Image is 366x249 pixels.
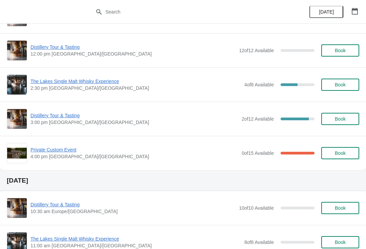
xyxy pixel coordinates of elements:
[7,41,27,60] img: Distillery Tour & Tasting | | 12:00 pm Europe/London
[7,75,27,95] img: The Lakes Single Malt Whisky Experience | | 2:30 pm Europe/London
[321,202,359,214] button: Book
[244,240,274,245] span: 8 of 8 Available
[30,201,236,208] span: Distillery Tour & Tasting
[30,146,238,153] span: Private Custom Event
[242,150,274,156] span: 0 of 15 Available
[335,205,346,211] span: Book
[30,50,236,57] span: 12:00 pm [GEOGRAPHIC_DATA]/[GEOGRAPHIC_DATA]
[7,148,27,159] img: Private Custom Event | | 4:00 pm Europe/London
[335,150,346,156] span: Book
[30,235,241,242] span: The Lakes Single Malt Whisky Experience
[105,6,274,18] input: Search
[319,9,334,15] span: [DATE]
[242,116,274,122] span: 2 of 12 Available
[7,109,27,129] img: Distillery Tour & Tasting | | 3:00 pm Europe/London
[321,147,359,159] button: Book
[321,79,359,91] button: Book
[335,116,346,122] span: Book
[309,6,343,18] button: [DATE]
[30,44,236,50] span: Distillery Tour & Tasting
[30,85,241,91] span: 2:30 pm [GEOGRAPHIC_DATA]/[GEOGRAPHIC_DATA]
[7,198,27,218] img: Distillery Tour & Tasting | | 10:30 am Europe/London
[30,119,238,126] span: 3:00 pm [GEOGRAPHIC_DATA]/[GEOGRAPHIC_DATA]
[239,205,274,211] span: 10 of 10 Available
[335,240,346,245] span: Book
[30,242,241,249] span: 11:00 am [GEOGRAPHIC_DATA]/[GEOGRAPHIC_DATA]
[30,208,236,215] span: 10:30 am Europe/[GEOGRAPHIC_DATA]
[335,48,346,53] span: Book
[321,236,359,248] button: Book
[30,153,238,160] span: 4:00 pm [GEOGRAPHIC_DATA]/[GEOGRAPHIC_DATA]
[30,112,238,119] span: Distillery Tour & Tasting
[239,48,274,53] span: 12 of 12 Available
[335,82,346,87] span: Book
[7,177,359,184] h2: [DATE]
[244,82,274,87] span: 4 of 8 Available
[321,44,359,57] button: Book
[321,113,359,125] button: Book
[30,78,241,85] span: The Lakes Single Malt Whisky Experience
